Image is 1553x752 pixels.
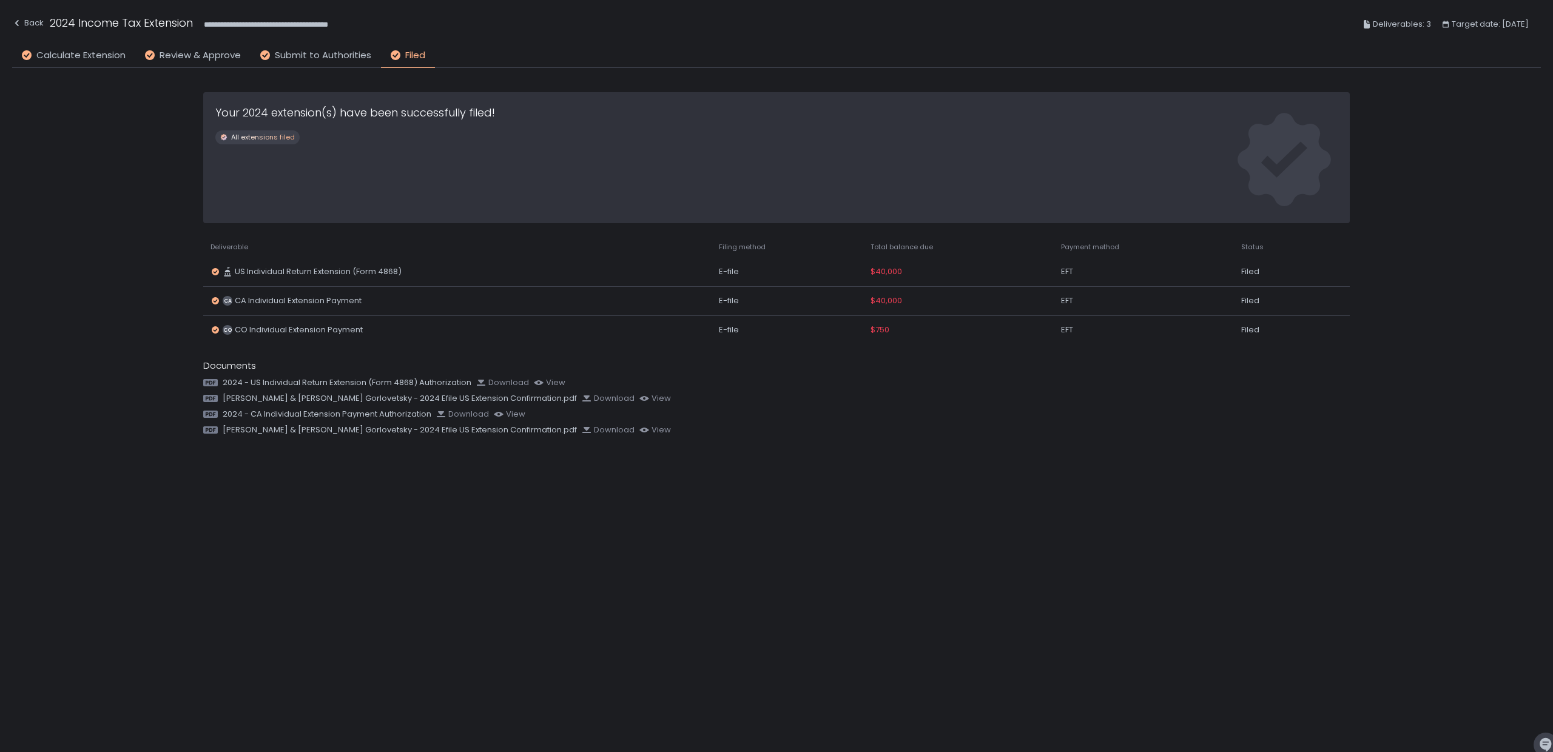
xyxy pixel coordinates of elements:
span: All extensions filed [231,133,295,142]
button: view [639,425,671,435]
button: Download [582,393,635,404]
span: 2024 - CA Individual Extension Payment Authorization [223,409,431,420]
div: Filed [1241,295,1318,306]
h1: 2024 Income Tax Extension [50,15,193,31]
div: Documents [203,359,1350,373]
span: EFT [1061,295,1073,306]
button: Download [582,425,635,435]
button: Download [476,377,529,388]
span: Target date: [DATE] [1452,17,1529,32]
button: view [639,393,671,404]
div: E-file [719,266,856,277]
text: CO [223,326,232,334]
button: view [534,377,565,388]
h1: Your 2024 extension(s) have been successfully filed! [215,104,495,121]
span: Status [1241,243,1264,252]
span: CO Individual Extension Payment [235,324,363,335]
button: Back [12,15,44,35]
div: E-file [719,324,856,335]
button: Download [436,409,489,420]
span: US Individual Return Extension (Form 4868) [235,266,402,277]
span: Filed [405,49,425,62]
span: $40,000 [871,295,902,306]
span: Total balance due [871,243,933,252]
span: Deliverable [211,243,248,252]
span: Review & Approve [160,49,241,62]
span: EFT [1061,266,1073,277]
span: EFT [1061,324,1073,335]
div: Filed [1241,266,1318,277]
span: Filing method [719,243,766,252]
span: $750 [871,324,889,335]
span: 2024 - US Individual Return Extension (Form 4868) Authorization [223,377,471,388]
text: CA [224,297,232,304]
span: CA Individual Extension Payment [235,295,362,306]
span: Deliverables: 3 [1373,17,1431,32]
div: Filed [1241,324,1318,335]
span: [PERSON_NAME] & [PERSON_NAME] Gorlovetsky - 2024 Efile US Extension Confirmation.pdf [223,393,577,404]
button: view [494,409,525,420]
div: E-file [719,295,856,306]
span: Payment method [1061,243,1119,252]
div: Back [12,16,44,30]
span: Submit to Authorities [275,49,371,62]
span: [PERSON_NAME] & [PERSON_NAME] Gorlovetsky - 2024 Efile US Extension Confirmation.pdf [223,425,577,435]
span: $40,000 [871,266,902,277]
span: Calculate Extension [36,49,126,62]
